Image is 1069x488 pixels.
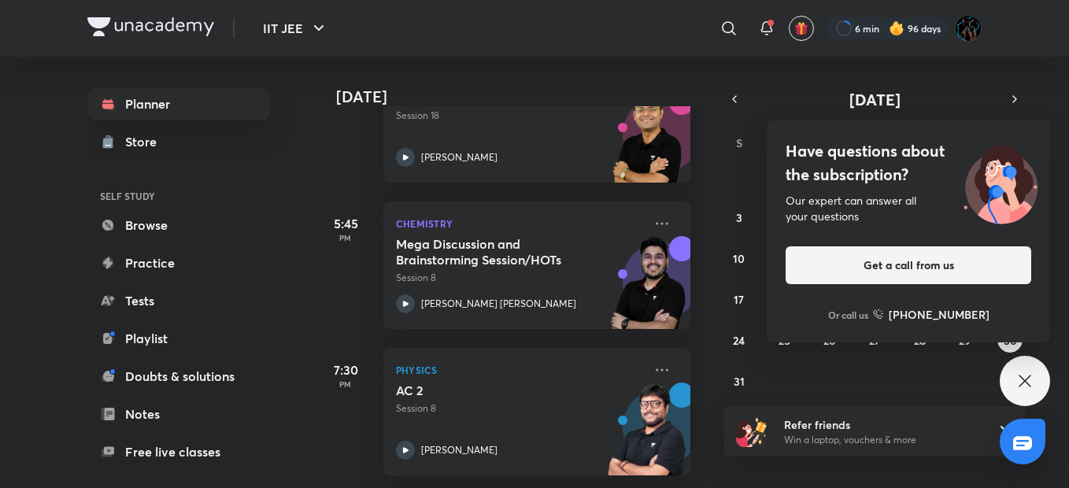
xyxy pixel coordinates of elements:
abbr: August 17, 2025 [734,292,744,307]
a: Browse [87,209,270,241]
img: avatar [794,21,808,35]
p: [PERSON_NAME] [421,150,498,165]
abbr: Sunday [736,135,742,150]
p: [PERSON_NAME] [PERSON_NAME] [421,297,576,311]
p: PM [314,233,377,242]
img: streak [889,20,904,36]
a: Free live classes [87,436,270,468]
p: Physics [396,360,643,379]
a: Tests [87,285,270,316]
a: Planner [87,88,270,120]
span: [DATE] [849,89,901,110]
h4: [DATE] [336,87,706,106]
h5: 5:45 [314,214,377,233]
a: Practice [87,247,270,279]
button: August 31, 2025 [727,368,752,394]
p: PM [314,379,377,389]
a: Doubts & solutions [87,360,270,392]
p: Chemistry [396,214,643,233]
a: [PHONE_NUMBER] [873,306,989,323]
p: Or call us [828,308,868,322]
abbr: August 3, 2025 [736,210,742,225]
div: Store [125,132,166,151]
button: avatar [789,16,814,41]
abbr: August 31, 2025 [734,374,745,389]
h6: [PHONE_NUMBER] [889,306,989,323]
h5: 7:30 [314,360,377,379]
abbr: August 26, 2025 [823,333,835,348]
button: August 10, 2025 [727,246,752,271]
p: Win a laptop, vouchers & more [784,433,978,447]
a: Company Logo [87,17,214,40]
img: unacademy [604,236,690,345]
a: Store [87,126,270,157]
img: Umang Raj [955,15,982,42]
h4: Have questions about the subscription? [786,139,1031,187]
abbr: August 30, 2025 [1004,333,1017,348]
button: [DATE] [745,88,1004,110]
abbr: August 25, 2025 [779,333,790,348]
p: Session 8 [396,401,643,416]
abbr: August 10, 2025 [733,251,745,266]
button: August 3, 2025 [727,205,752,230]
a: Notes [87,398,270,430]
button: August 17, 2025 [727,287,752,312]
abbr: August 27, 2025 [869,333,880,348]
p: Session 8 [396,271,643,285]
button: IIT JEE [253,13,338,44]
h5: Mega Discussion and Brainstorming Session/HOTs [396,236,592,268]
p: Session 18 [396,109,643,123]
abbr: August 28, 2025 [914,333,926,348]
abbr: August 24, 2025 [733,333,745,348]
div: Our expert can answer all your questions [786,193,1031,224]
img: ttu_illustration_new.svg [951,139,1050,224]
button: August 24, 2025 [727,327,752,353]
a: Playlist [87,323,270,354]
h6: Refer friends [784,416,978,433]
img: unacademy [604,90,690,198]
abbr: August 29, 2025 [959,333,971,348]
img: referral [736,416,768,447]
button: Get a call from us [786,246,1031,284]
p: [PERSON_NAME] [421,443,498,457]
img: Company Logo [87,17,214,36]
h6: SELF STUDY [87,183,270,209]
h5: AC 2 [396,383,592,398]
